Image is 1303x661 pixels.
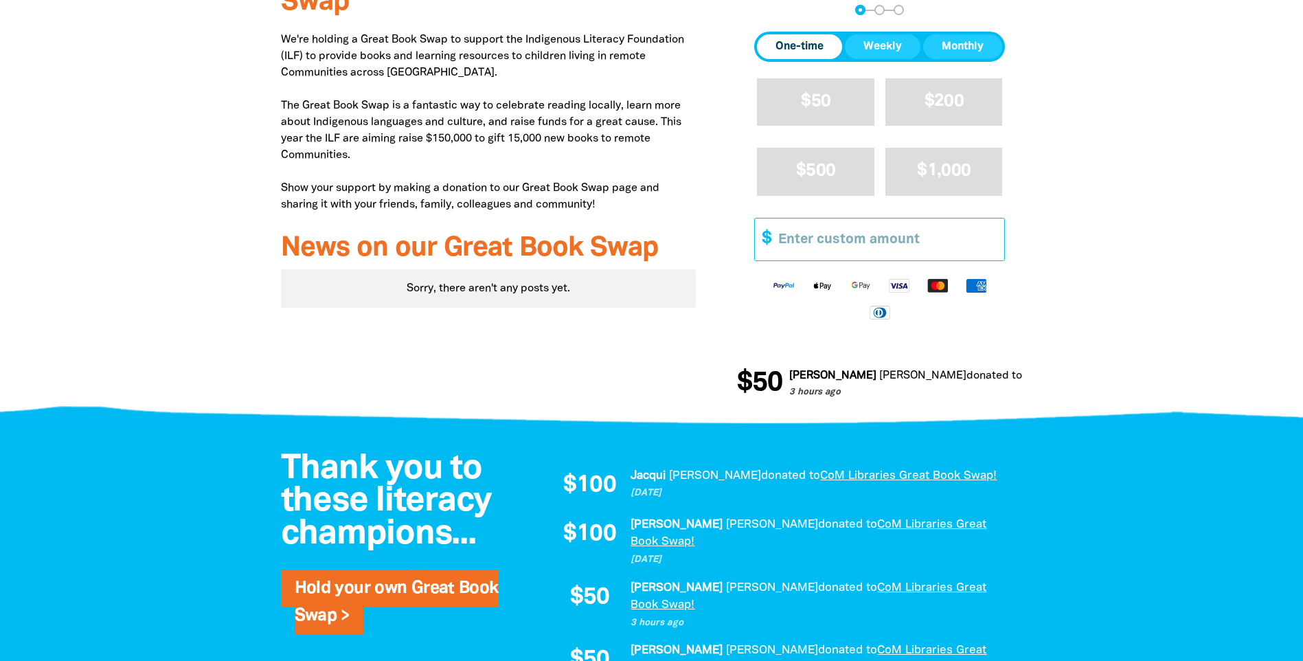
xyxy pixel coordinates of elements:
em: [PERSON_NAME] [726,645,818,656]
img: Mastercard logo [918,278,957,293]
p: 3 hours ago [771,386,1167,400]
span: $50 [801,93,830,109]
span: donated to [818,583,877,593]
button: Navigate to step 1 of 3 to enter your donation amount [855,5,865,15]
img: Visa logo [880,278,918,293]
span: donated to [948,371,1004,381]
button: Weekly [845,34,920,59]
span: Thank you to these literacy champions... [281,453,492,550]
h3: News on our Great Book Swap [281,234,696,264]
span: donated to [761,471,820,481]
button: Navigate to step 3 of 3 to enter your payment details [894,5,904,15]
span: donated to [818,519,877,530]
img: American Express logo [957,278,995,293]
input: Enter custom amount [769,219,1004,260]
div: Donation stream [737,361,1022,405]
em: [PERSON_NAME] [771,371,858,381]
span: $1,000 [917,163,971,179]
em: [PERSON_NAME] [861,371,948,381]
p: [DATE] [631,553,1008,567]
p: [DATE] [631,486,1008,500]
button: $1,000 [885,148,1003,195]
em: [PERSON_NAME] [631,583,723,593]
span: $50 [570,586,609,609]
div: Available payment methods [754,267,1005,330]
a: Hold your own Great Book Swap > [295,581,499,624]
em: [PERSON_NAME] [631,519,723,530]
div: Paginated content [281,269,696,308]
span: $ [755,219,771,260]
a: CoM Libraries Great Book Swap! [1004,371,1167,381]
img: Diners Club logo [861,304,899,320]
span: One-time [775,38,824,55]
button: $200 [885,78,1003,126]
p: We're holding a Great Book Swap to support the Indigenous Literacy Foundation (ILF) to provide bo... [281,32,696,213]
em: [PERSON_NAME] [726,583,818,593]
img: Google Pay logo [841,278,880,293]
p: 3 hours ago [631,616,1008,630]
span: $50 [718,370,764,397]
button: Monthly [923,34,1002,59]
em: [PERSON_NAME] [669,471,761,481]
img: Apple Pay logo [803,278,841,293]
button: $500 [757,148,874,195]
em: Jacqui [631,471,666,481]
span: Monthly [942,38,984,55]
em: [PERSON_NAME] [726,519,818,530]
span: donated to [818,645,877,656]
div: Donation frequency [754,32,1005,62]
span: $200 [925,93,964,109]
div: Sorry, there aren't any posts yet. [281,269,696,308]
span: $100 [563,474,616,497]
em: [PERSON_NAME] [631,645,723,656]
span: $500 [796,163,835,179]
span: $100 [563,523,616,546]
span: Weekly [863,38,902,55]
button: Navigate to step 2 of 3 to enter your details [874,5,885,15]
button: One-time [757,34,842,59]
button: $50 [757,78,874,126]
img: Paypal logo [764,278,803,293]
a: CoM Libraries Great Book Swap! [820,471,997,481]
